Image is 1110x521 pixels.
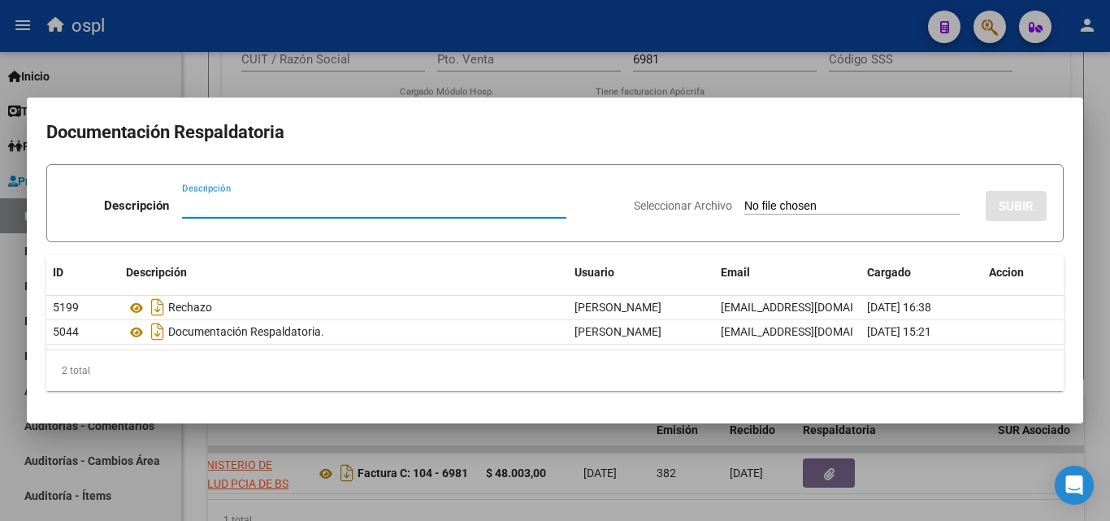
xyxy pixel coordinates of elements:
span: SUBIR [999,199,1034,214]
span: Usuario [575,266,614,279]
span: Email [721,266,750,279]
datatable-header-cell: ID [46,255,119,290]
h2: Documentación Respaldatoria [46,117,1064,148]
span: Seleccionar Archivo [634,199,732,212]
div: Rechazo [126,294,562,320]
span: Cargado [867,266,911,279]
button: SUBIR [986,191,1047,221]
span: [PERSON_NAME] [575,325,661,338]
span: ID [53,266,63,279]
span: [DATE] 15:21 [867,325,931,338]
span: [EMAIL_ADDRESS][DOMAIN_NAME] [721,325,901,338]
span: Descripción [126,266,187,279]
datatable-header-cell: Cargado [861,255,982,290]
i: Descargar documento [147,294,168,320]
datatable-header-cell: Usuario [568,255,714,290]
datatable-header-cell: Email [714,255,861,290]
datatable-header-cell: Descripción [119,255,568,290]
div: Documentación Respaldatoria. [126,319,562,345]
span: 5199 [53,301,79,314]
div: 2 total [46,350,1064,391]
span: [PERSON_NAME] [575,301,661,314]
span: 5044 [53,325,79,338]
span: [EMAIL_ADDRESS][DOMAIN_NAME] [721,301,901,314]
p: Descripción [104,197,169,215]
datatable-header-cell: Accion [982,255,1064,290]
i: Descargar documento [147,319,168,345]
span: Accion [989,266,1024,279]
span: [DATE] 16:38 [867,301,931,314]
div: Open Intercom Messenger [1055,466,1094,505]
